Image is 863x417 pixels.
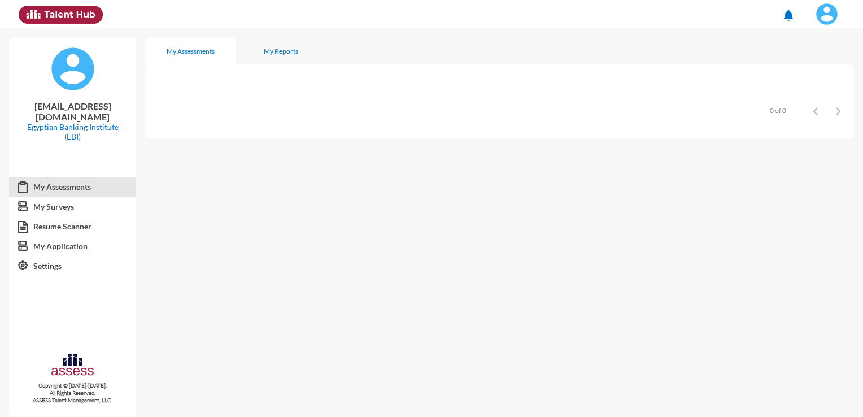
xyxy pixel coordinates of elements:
[9,197,136,217] a: My Surveys
[9,177,136,197] a: My Assessments
[782,8,795,22] mat-icon: notifications
[9,216,136,237] a: Resume Scanner
[770,106,786,115] div: 0 of 0
[827,99,849,121] button: Next page
[9,236,136,257] a: My Application
[9,382,136,404] p: Copyright © [DATE]-[DATE]. All Rights Reserved. ASSESS Talent Management, LLC.
[50,352,95,380] img: assesscompany-logo.png
[9,256,136,276] a: Settings
[264,47,298,55] div: My Reports
[50,46,95,92] img: default%20profile%20image.svg
[18,122,127,141] p: Egyptian Banking Institute (EBI)
[804,99,827,121] button: Previous page
[18,101,127,122] p: [EMAIL_ADDRESS][DOMAIN_NAME]
[167,47,215,55] div: My Assessments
